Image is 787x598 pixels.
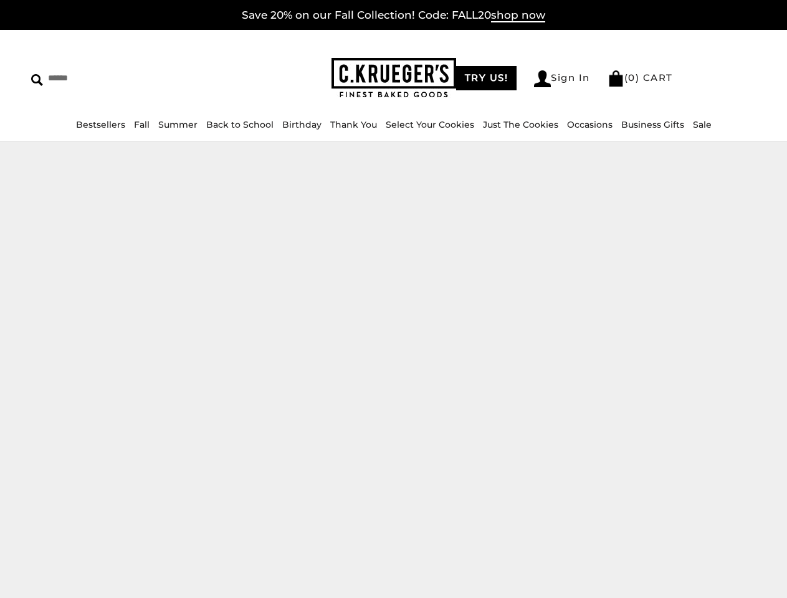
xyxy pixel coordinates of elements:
img: C.KRUEGER'S [331,58,456,98]
a: Sign In [534,70,590,87]
input: Search [31,69,197,88]
a: Business Gifts [621,119,684,130]
span: 0 [628,72,636,83]
a: (0) CART [608,72,673,83]
a: Fall [134,119,150,130]
a: Save 20% on our Fall Collection! Code: FALL20shop now [242,9,545,22]
a: Birthday [282,119,322,130]
a: Sale [693,119,712,130]
img: Bag [608,70,624,87]
a: TRY US! [456,66,517,90]
span: shop now [491,9,545,22]
img: Account [534,70,551,87]
a: Summer [158,119,198,130]
a: Bestsellers [76,119,125,130]
img: Search [31,74,43,86]
a: Thank You [330,119,377,130]
a: Occasions [567,119,613,130]
a: Just The Cookies [483,119,558,130]
a: Back to School [206,119,274,130]
a: Select Your Cookies [386,119,474,130]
